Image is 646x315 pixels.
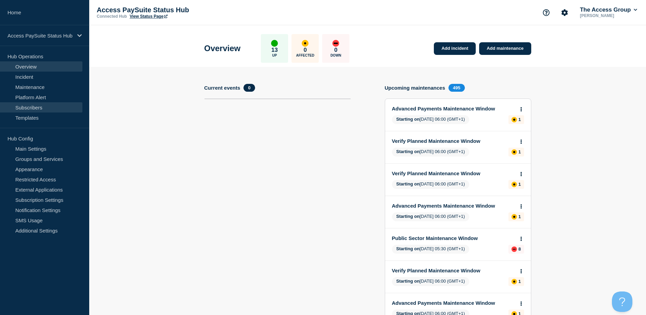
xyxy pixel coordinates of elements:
[612,291,632,312] iframe: Help Scout Beacon - Open
[396,117,420,122] span: Starting on
[392,245,470,254] span: [DATE] 05:30 (GMT+1)
[304,47,307,54] p: 0
[518,182,521,187] p: 1
[392,203,515,209] a: Advanced Payments Maintenance Window
[271,40,278,47] div: up
[448,84,465,92] span: 495
[392,268,515,273] a: Verify Planned Maintenance Window
[392,170,515,176] a: Verify Planned Maintenance Window
[97,14,127,19] p: Connected Hub
[396,181,420,186] span: Starting on
[302,40,309,47] div: affected
[511,214,517,220] div: affected
[518,149,521,154] p: 1
[392,180,470,189] span: [DATE] 06:00 (GMT+1)
[243,84,255,92] span: 0
[579,13,639,18] p: [PERSON_NAME]
[392,212,470,221] span: [DATE] 06:00 (GMT+1)
[385,85,445,91] h4: Upcoming maintenances
[392,277,470,286] span: [DATE] 06:00 (GMT+1)
[392,148,470,156] span: [DATE] 06:00 (GMT+1)
[330,54,341,57] p: Down
[392,300,515,306] a: Advanced Payments Maintenance Window
[97,6,233,14] p: Access PaySuite Status Hub
[7,33,73,39] p: Access PaySuite Status Hub
[396,279,420,284] span: Starting on
[511,117,517,122] div: affected
[557,5,572,20] button: Account settings
[479,42,531,55] a: Add maintenance
[511,279,517,284] div: affected
[518,279,521,284] p: 1
[579,6,639,13] button: The Access Group
[511,246,517,252] div: down
[130,14,168,19] a: View Status Page
[204,85,240,91] h4: Current events
[392,138,515,144] a: Verify Planned Maintenance Window
[392,115,470,124] span: [DATE] 06:00 (GMT+1)
[396,246,420,251] span: Starting on
[272,54,277,57] p: Up
[539,5,553,20] button: Support
[396,149,420,154] span: Starting on
[296,54,314,57] p: Affected
[392,235,515,241] a: Public Sector Maintenance Window
[392,106,515,111] a: Advanced Payments Maintenance Window
[271,47,278,54] p: 13
[332,40,339,47] div: down
[511,182,517,187] div: affected
[434,42,476,55] a: Add incident
[334,47,337,54] p: 0
[518,117,521,122] p: 1
[204,44,241,53] h1: Overview
[396,214,420,219] span: Starting on
[511,149,517,155] div: affected
[518,246,521,252] p: 8
[518,214,521,219] p: 1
